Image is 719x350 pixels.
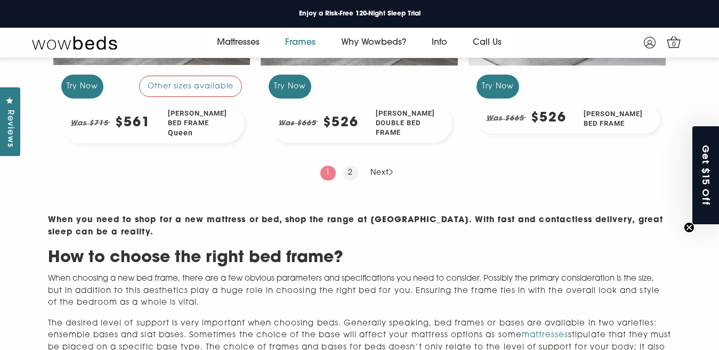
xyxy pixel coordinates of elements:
a: Call Us [460,28,514,58]
a: Next page [365,166,399,181]
span: , but in addition to this aesthetics play a huge role in choosing the right bed for you. Ensuring... [48,275,660,307]
div: [PERSON_NAME] Bed Frame [159,104,244,143]
a: Frames [272,28,328,58]
div: [PERSON_NAME] Bed Frame [575,104,660,134]
strong: When you need to shop for a new mattress or bed, shop the range at [GEOGRAPHIC_DATA]. With fast a... [48,216,663,237]
a: mattresses [522,331,569,339]
div: Get $15 OffClose teaser [692,126,719,224]
span: The desired level of support is very important when choosing beds. Generally speaking, bed frames... [48,320,657,340]
img: Wow Beds Logo [32,35,117,50]
div: $526 [531,112,567,125]
span: Queen [168,128,227,139]
div: Other sizes available [139,76,243,97]
a: Page 1 [320,166,336,181]
div: [PERSON_NAME] Double Bed Frame [367,104,452,143]
div: Try Now [269,75,311,99]
span: 0 [669,39,680,50]
div: $561 [115,117,151,130]
a: Mattresses [204,28,272,58]
em: Was $665 [486,112,526,125]
a: Info [419,28,460,58]
button: Close teaser [684,222,694,233]
em: Was $665 [278,117,318,130]
div: Try Now [61,75,104,99]
span: Reviews [3,110,17,148]
p: When choosing a new bed frame, there are a few obvious parameters and specifications you need to ... [48,273,672,310]
div: $526 [323,117,359,130]
a: Page 2 [343,166,358,181]
a: Enjoy a Risk-Free 120-Night Sleep Trial [290,7,429,21]
span: Get $15 Off [700,144,713,206]
nav: Pagination [48,166,672,181]
a: Why Wowbeds? [328,28,419,58]
a: 0 [665,32,683,51]
div: Try Now [476,75,519,99]
em: Was $715 [70,117,110,130]
h2: How to choose the right bed frame? [48,247,672,269]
